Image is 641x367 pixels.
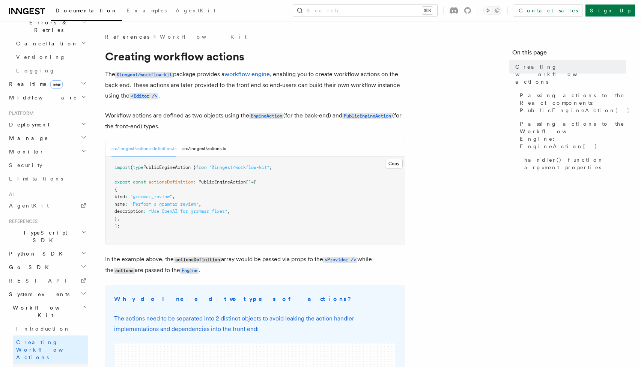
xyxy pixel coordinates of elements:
[13,19,81,34] span: Errors & Retries
[6,250,67,257] span: Python SDK
[105,254,405,276] p: In the example above, the array would be passed via props to the while the are passed to the .
[6,229,81,244] span: TypeScript SDK
[13,322,88,335] a: Introduction
[114,216,117,221] span: }
[6,301,88,322] button: Workflow Kit
[111,141,176,156] button: src/inngest/actions-definition.ts
[342,113,392,119] code: PublicEngineAction
[6,218,38,224] span: References
[199,179,246,185] span: PublicEngineAction
[114,165,130,170] span: import
[130,202,199,207] span: "Perform a grammar review"
[114,268,135,274] code: actions
[114,209,143,214] span: description
[172,194,175,199] span: ,
[293,5,437,17] button: Search...⌘K
[143,165,196,170] span: PublicEngineAction }
[13,335,88,364] a: Creating Workflow Actions
[193,179,196,185] span: :
[517,89,626,117] a: Passing actions to the React components: PublicEngineAction[]
[520,92,630,114] span: Passing actions to the React components: PublicEngineAction[]
[115,72,173,78] code: @inngest/workflow-kit
[6,274,88,287] a: REST API
[56,8,117,14] span: Documentation
[13,16,88,37] button: Errors & Retries
[129,92,158,99] a: <Editor />
[16,339,81,360] span: Creating Workflow Actions
[6,118,88,131] button: Deployment
[16,68,55,74] span: Logging
[9,203,49,209] span: AgentKit
[196,165,206,170] span: from
[122,2,171,20] a: Examples
[6,199,88,212] a: AgentKit
[114,187,117,192] span: {
[9,278,73,284] span: REST API
[105,33,149,41] span: References
[51,2,122,21] a: Documentation
[13,64,88,77] a: Logging
[126,8,167,14] span: Examples
[249,112,283,119] a: EngineAction
[171,2,220,20] a: AgentKit
[6,158,88,172] a: Security
[224,71,270,78] a: workflow engine
[105,50,405,63] h1: Creating workflow actions
[16,326,70,332] span: Introduction
[129,93,158,99] code: <Editor />
[6,304,82,319] span: Workflow Kit
[6,91,88,104] button: Middleware
[520,120,626,150] span: Passing actions to the Workflow Engine: EngineAction[]
[521,153,626,174] a: handler() function argument properties
[6,131,88,145] button: Manage
[6,80,63,88] span: Realtime
[251,179,254,185] span: =
[249,113,283,119] code: EngineAction
[143,209,146,214] span: :
[254,179,256,185] span: [
[149,209,227,214] span: "Use OpenAI for grammar fixes"
[13,40,78,47] span: Cancellation
[117,216,120,221] span: ,
[9,162,42,168] span: Security
[114,295,353,302] strong: Why do I need two types of actions?
[13,50,88,64] a: Versioning
[105,69,405,101] p: The package provides a , enabling you to create workflow actions on the back end. These actions a...
[517,117,626,153] a: Passing actions to the Workflow Engine: EngineAction[]
[422,7,433,14] kbd: ⌘K
[6,77,88,91] button: Realtimenew
[199,202,201,207] span: ,
[385,159,403,168] button: Copy
[6,263,53,271] span: Go SDK
[114,313,396,334] p: The actions need to be separated into 2 distinct objects to avoid leaking the action handler impl...
[269,165,272,170] span: ;
[514,5,582,17] a: Contact sales
[130,194,172,199] span: "grammar_review"
[176,8,215,14] span: AgentKit
[125,194,128,199] span: :
[50,80,63,89] span: new
[483,6,501,15] button: Toggle dark mode
[114,202,125,207] span: name
[585,5,635,17] a: Sign Up
[6,260,88,274] button: Go SDK
[6,290,69,298] span: System events
[227,209,230,214] span: ,
[512,60,626,89] a: Creating workflow actions
[6,247,88,260] button: Python SDK
[182,141,226,156] button: src/inngest/actions.ts
[114,194,125,199] span: kind
[323,257,357,263] code: <Provider />
[125,202,128,207] span: :
[6,94,77,101] span: Middleware
[160,33,247,41] a: Workflow Kit
[6,134,48,142] span: Manage
[13,37,88,50] button: Cancellation
[6,172,88,185] a: Limitations
[130,165,133,170] span: {
[180,266,199,274] a: Engine
[512,48,626,60] h4: On this page
[6,287,88,301] button: System events
[6,110,34,116] span: Platform
[114,223,120,229] span: ];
